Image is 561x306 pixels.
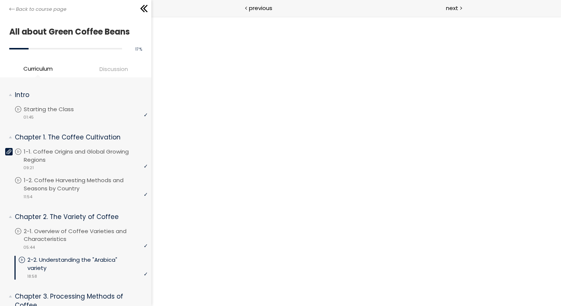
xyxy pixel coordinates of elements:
h1: All about Green Coffee Beans [9,25,138,39]
p: 2-2. Understanding the "Arabica" variety [27,256,148,272]
span: next [446,4,458,12]
span: Curriculum [23,64,53,73]
span: 01:45 [23,114,34,120]
p: 1-1. Coffee Origins and Global Growing Regions [24,148,148,164]
p: Starting the Class [24,105,89,113]
a: Back to course page [9,6,66,13]
p: 1-2. Coffee Harvesting Methods and Seasons by Country [24,176,148,193]
p: Intro [15,90,142,100]
p: Chapter 1. The Coffee Cultivation [15,133,142,142]
span: 11:54 [23,194,32,200]
span: 09:21 [23,165,34,171]
span: 17 % [135,46,142,52]
span: 05:44 [23,244,35,251]
span: Back to course page [16,6,66,13]
span: 18:58 [27,273,37,280]
p: 2-1. Overview of Coffee Varieties and Characteristics [24,227,148,244]
span: Discussion [99,65,128,73]
p: Chapter 2. The Variety of Coffee [15,212,142,222]
span: previous [249,4,272,12]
